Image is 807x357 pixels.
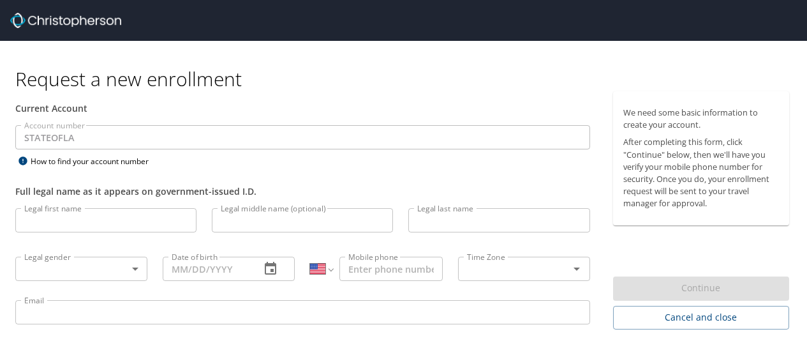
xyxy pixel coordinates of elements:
[15,66,799,91] h1: Request a new enrollment
[623,107,779,131] p: We need some basic information to create your account.
[15,185,590,198] div: Full legal name as it appears on government-issued I.D.
[10,13,121,28] img: cbt logo
[623,136,779,209] p: After completing this form, click "Continue" below, then we'll have you verify your mobile phone ...
[623,310,779,326] span: Cancel and close
[568,260,586,278] button: Open
[163,257,250,281] input: MM/DD/YYYY
[15,153,175,169] div: How to find your account number
[15,102,590,115] div: Current Account
[15,257,147,281] div: ​
[613,306,789,330] button: Cancel and close
[339,257,442,281] input: Enter phone number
